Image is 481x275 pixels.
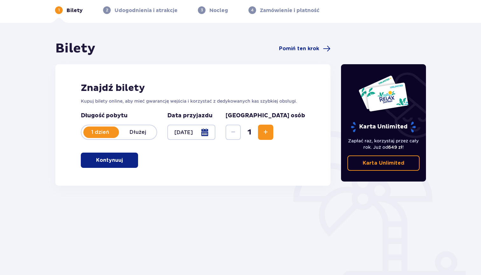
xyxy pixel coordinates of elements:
[388,145,402,150] span: 649 zł
[226,112,305,120] p: [GEOGRAPHIC_DATA] osób
[119,129,157,136] p: Dłużej
[347,155,420,171] a: Karta Unlimited
[226,125,241,140] button: Decrease
[115,7,178,14] p: Udogodnienia i atrakcje
[81,129,119,136] p: 1 dzień
[350,121,416,133] p: Karta Unlimited
[58,7,60,13] p: 1
[347,138,420,150] p: Zapłać raz, korzystaj przez cały rok. Już od !
[363,160,404,167] p: Karta Unlimited
[279,45,331,52] a: Pomiń ten krok
[201,7,203,13] p: 3
[279,45,319,52] span: Pomiń ten krok
[81,153,138,168] button: Kontynuuj
[106,7,108,13] p: 2
[66,7,83,14] p: Bilety
[167,112,213,120] p: Data przyjazdu
[96,157,123,164] p: Kontynuuj
[209,7,228,14] p: Nocleg
[55,41,95,57] h1: Bilety
[258,125,273,140] button: Increase
[81,82,305,94] h2: Znajdź bilety
[81,112,157,120] p: Długość pobytu
[242,127,257,137] span: 1
[81,98,305,104] p: Kupuj bilety online, aby mieć gwarancję wejścia i korzystać z dedykowanych kas szybkiej obsługi.
[251,7,254,13] p: 4
[260,7,319,14] p: Zamówienie i płatność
